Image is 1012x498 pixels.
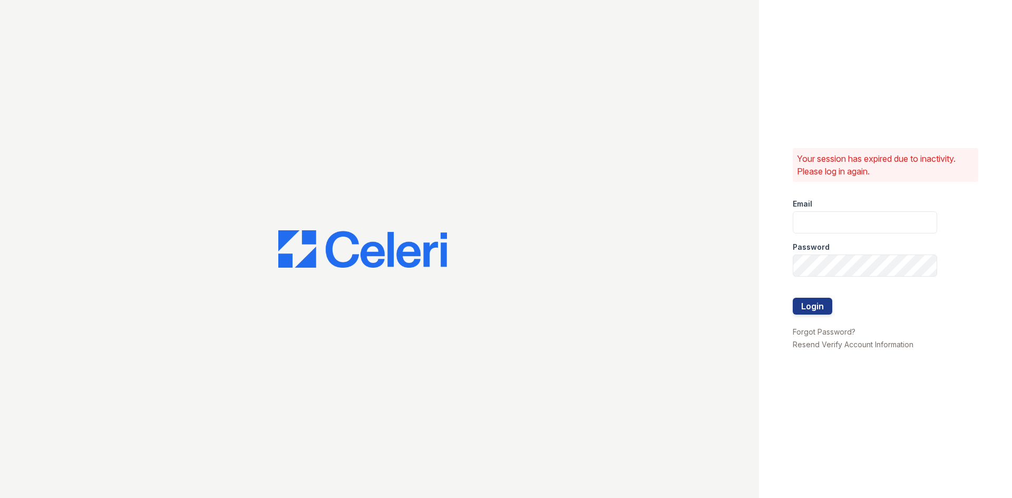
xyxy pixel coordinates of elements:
[793,199,812,209] label: Email
[797,152,974,178] p: Your session has expired due to inactivity. Please log in again.
[793,327,855,336] a: Forgot Password?
[793,298,832,315] button: Login
[793,340,913,349] a: Resend Verify Account Information
[793,242,830,252] label: Password
[278,230,447,268] img: CE_Logo_Blue-a8612792a0a2168367f1c8372b55b34899dd931a85d93a1a3d3e32e68fde9ad4.png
